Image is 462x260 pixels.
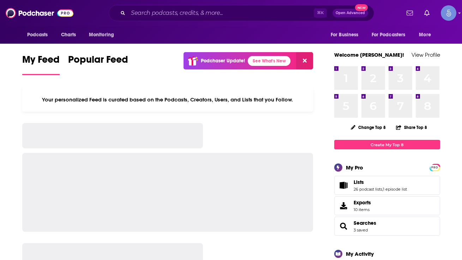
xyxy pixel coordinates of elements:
span: Lists [334,176,440,195]
span: Logged in as Spiral5-G1 [441,5,456,21]
a: My Feed [22,54,60,75]
span: For Business [331,30,359,40]
button: Change Top 8 [347,123,390,132]
p: Podchaser Update! [201,58,245,64]
div: Search podcasts, credits, & more... [109,5,374,21]
button: Share Top 8 [396,120,427,134]
span: My Feed [22,54,60,70]
button: open menu [84,28,123,42]
span: Lists [354,179,364,185]
a: 1 episode list [383,187,407,192]
a: Searches [354,220,376,226]
a: Searches [337,221,351,231]
img: User Profile [441,5,456,21]
span: Popular Feed [68,54,128,70]
button: open menu [367,28,416,42]
span: Searches [334,217,440,236]
span: 10 items [354,207,371,212]
a: Create My Top 8 [334,140,440,149]
span: Exports [354,199,371,206]
a: Exports [334,196,440,215]
a: 3 saved [354,228,368,233]
button: open menu [326,28,367,42]
a: Lists [354,179,407,185]
span: Monitoring [89,30,114,40]
a: View Profile [412,51,440,58]
div: My Pro [346,164,363,171]
div: Your personalized Feed is curated based on the Podcasts, Creators, Users, and Lists that you Follow. [22,88,313,112]
a: Lists [337,180,351,190]
span: ⌘ K [314,8,327,18]
a: PRO [431,165,439,170]
a: Charts [56,28,80,42]
span: , [382,187,383,192]
button: open menu [22,28,57,42]
button: Open AdvancedNew [332,9,368,17]
span: More [419,30,431,40]
button: open menu [414,28,440,42]
input: Search podcasts, credits, & more... [128,7,314,19]
span: Exports [337,201,351,211]
img: Podchaser - Follow, Share and Rate Podcasts [6,6,73,20]
a: See What's New [248,56,290,66]
span: Open Advanced [336,11,365,15]
a: Popular Feed [68,54,128,75]
span: For Podcasters [372,30,406,40]
a: Welcome [PERSON_NAME]! [334,51,404,58]
span: New [355,4,368,11]
span: Charts [61,30,76,40]
a: 26 podcast lists [354,187,382,192]
button: Show profile menu [441,5,456,21]
a: Show notifications dropdown [421,7,432,19]
span: Podcasts [27,30,48,40]
div: My Activity [346,250,374,257]
a: Show notifications dropdown [404,7,416,19]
